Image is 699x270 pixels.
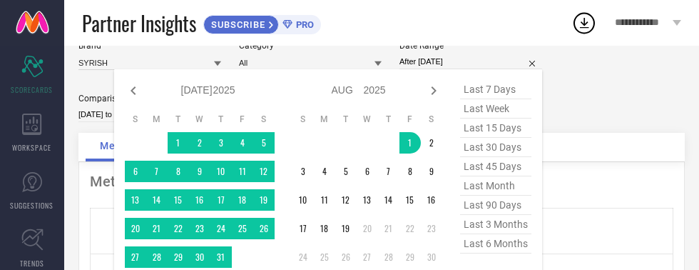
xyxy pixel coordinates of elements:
td: Tue Jul 01 2025 [168,132,189,154]
td: Fri Aug 22 2025 [399,218,421,239]
td: Sat Jul 19 2025 [253,189,275,211]
td: Sun Jul 06 2025 [125,161,146,182]
span: last 15 days [460,119,531,138]
td: Thu Aug 14 2025 [378,189,399,211]
span: PRO [292,19,314,30]
th: Thursday [378,114,399,125]
td: Tue Jul 29 2025 [168,246,189,268]
td: Thu Jul 17 2025 [210,189,232,211]
td: Wed Aug 27 2025 [357,246,378,268]
th: Saturday [253,114,275,125]
td: Wed Jul 16 2025 [189,189,210,211]
td: Thu Jul 03 2025 [210,132,232,154]
td: Sun Aug 24 2025 [292,246,314,268]
td: Sun Jul 13 2025 [125,189,146,211]
td: Tue Jul 08 2025 [168,161,189,182]
span: last 45 days [460,157,531,176]
span: last 3 months [460,215,531,234]
input: Select comparison period [78,107,221,122]
span: WORKSPACE [13,142,52,153]
span: Metrics [100,140,139,151]
td: Fri Jul 11 2025 [232,161,253,182]
div: Comparison Period [78,94,221,104]
td: Sat Aug 23 2025 [421,218,442,239]
div: Brand [78,41,221,51]
td: Fri Jul 25 2025 [232,218,253,239]
td: Sat Jul 05 2025 [253,132,275,154]
span: last month [460,176,531,196]
div: Next month [425,82,442,99]
td: Sun Jul 20 2025 [125,218,146,239]
td: Wed Jul 30 2025 [189,246,210,268]
td: Sat Aug 30 2025 [421,246,442,268]
div: Open download list [571,10,597,36]
span: last 90 days [460,196,531,215]
td: Sat Aug 02 2025 [421,132,442,154]
td: Tue Aug 26 2025 [335,246,357,268]
td: Sun Jul 27 2025 [125,246,146,268]
td: Wed Jul 02 2025 [189,132,210,154]
div: Previous month [125,82,142,99]
td: Wed Aug 20 2025 [357,218,378,239]
span: TRENDS [20,258,44,269]
td: Wed Jul 09 2025 [189,161,210,182]
a: SUBSCRIBEPRO [203,11,321,34]
th: Saturday [421,114,442,125]
td: Sun Aug 10 2025 [292,189,314,211]
td: Mon Aug 04 2025 [314,161,335,182]
td: Mon Aug 18 2025 [314,218,335,239]
td: Sat Aug 09 2025 [421,161,442,182]
td: Mon Jul 14 2025 [146,189,168,211]
span: SUGGESTIONS [11,200,54,211]
input: Select date range [399,54,542,69]
span: SCORECARDS [11,84,53,95]
td: Tue Aug 05 2025 [335,161,357,182]
td: Fri Aug 15 2025 [399,189,421,211]
td: Thu Jul 24 2025 [210,218,232,239]
td: Fri Jul 18 2025 [232,189,253,211]
td: Tue Jul 15 2025 [168,189,189,211]
td: Mon Jul 07 2025 [146,161,168,182]
td: Mon Aug 11 2025 [314,189,335,211]
th: Tuesday [168,114,189,125]
div: Date Range [399,41,542,51]
th: Thursday [210,114,232,125]
td: Thu Aug 21 2025 [378,218,399,239]
td: Sat Jul 12 2025 [253,161,275,182]
td: Tue Aug 19 2025 [335,218,357,239]
td: Mon Jul 28 2025 [146,246,168,268]
th: Friday [399,114,421,125]
td: Sat Jul 26 2025 [253,218,275,239]
td: Tue Aug 12 2025 [335,189,357,211]
td: Thu Jul 31 2025 [210,246,232,268]
td: Sat Aug 16 2025 [421,189,442,211]
td: Sun Aug 03 2025 [292,161,314,182]
td: Mon Jul 21 2025 [146,218,168,239]
td: Fri Aug 01 2025 [399,132,421,154]
th: Friday [232,114,253,125]
td: Thu Aug 07 2025 [378,161,399,182]
td: Thu Aug 28 2025 [378,246,399,268]
th: Tuesday [335,114,357,125]
span: last 6 months [460,234,531,254]
div: Category [239,41,382,51]
td: Fri Jul 04 2025 [232,132,253,154]
span: last 7 days [460,80,531,99]
td: Mon Aug 25 2025 [314,246,335,268]
td: Wed Jul 23 2025 [189,218,210,239]
td: Sun Aug 17 2025 [292,218,314,239]
span: last week [460,99,531,119]
td: Fri Aug 08 2025 [399,161,421,182]
th: Sunday [125,114,146,125]
th: Monday [146,114,168,125]
td: Tue Jul 22 2025 [168,218,189,239]
td: Wed Aug 13 2025 [357,189,378,211]
td: Fri Aug 29 2025 [399,246,421,268]
span: Partner Insights [82,9,196,38]
th: Wednesday [357,114,378,125]
td: Wed Aug 06 2025 [357,161,378,182]
th: Wednesday [189,114,210,125]
span: SUBSCRIBE [204,19,269,30]
th: Monday [314,114,335,125]
th: Sunday [292,114,314,125]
